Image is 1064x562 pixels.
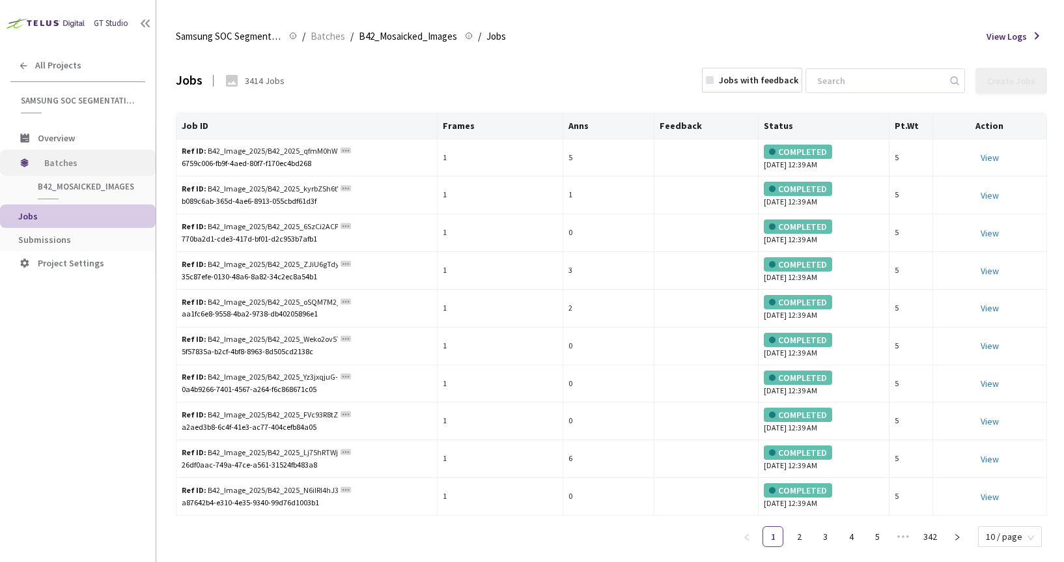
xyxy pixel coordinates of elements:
[182,459,432,471] div: 26df0aac-749a-47ce-a561-31524fb483a8
[182,146,206,156] b: Ref ID:
[44,150,133,176] span: Batches
[719,74,798,87] div: Jobs with feedback
[438,252,563,290] td: 1
[981,152,999,163] a: View
[889,113,933,139] th: Pt.Wt
[182,233,432,246] div: 770ba2d1-cde3-417d-bf01-d2c953b7afb1
[763,527,783,546] a: 1
[889,402,933,440] td: 5
[764,371,832,385] div: COMPLETED
[889,478,933,516] td: 5
[981,227,999,239] a: View
[987,30,1027,43] span: View Logs
[563,252,654,290] td: 3
[438,365,563,403] td: 1
[953,533,961,541] span: right
[563,113,654,139] th: Anns
[841,527,861,546] a: 4
[947,526,968,547] button: right
[764,445,832,460] div: COMPLETED
[182,145,338,158] div: B42_Image_2025/B42_2025_qfmM0hWaT28xmx5yKEVL_Q.jpg
[764,371,884,397] div: [DATE] 12:39 AM
[182,308,432,320] div: aa1fc6e8-9558-4ba2-9738-db40205896e1
[889,139,933,177] td: 5
[654,113,759,139] th: Feedback
[182,183,338,195] div: B42_Image_2025/B42_2025_kyrbZSh6tYaNzTajlV2Xyg.jpg
[438,402,563,440] td: 1
[764,182,832,196] div: COMPLETED
[308,29,348,43] a: Batches
[919,527,941,546] a: 342
[21,95,137,106] span: Samsung SOC Segmentation 2024
[182,259,206,269] b: Ref ID:
[981,453,999,465] a: View
[182,485,338,497] div: B42_Image_2025/B42_2025_N6iIRI4hJ3llxFrFwx9Fqw.jpg
[359,29,457,44] span: B42_Mosaicked_Images
[981,190,999,201] a: View
[889,252,933,290] td: 5
[867,526,888,547] li: 5
[438,139,563,177] td: 1
[438,176,563,214] td: 1
[981,415,999,427] a: View
[182,447,338,459] div: B42_Image_2025/B42_2025_Lj75hRTWj03pAvkuMnPlbg.jpg
[889,214,933,252] td: 5
[563,402,654,440] td: 0
[563,214,654,252] td: 0
[736,526,757,547] button: left
[978,526,1042,542] div: Page Size
[245,74,285,87] div: 3414 Jobs
[38,181,134,192] span: B42_Mosaicked_Images
[764,408,884,434] div: [DATE] 12:39 AM
[981,302,999,314] a: View
[38,132,75,144] span: Overview
[182,384,432,396] div: 0a4b9266-7401-4567-a264-f6c868671c05
[933,113,1047,139] th: Action
[182,259,338,271] div: B42_Image_2025/B42_2025_ZJiU6gTdyxPVM7FDS6ExZA.jpg
[809,69,948,92] input: Search
[182,409,338,421] div: B42_Image_2025/B42_2025_FVc93R8tZDNVFOYw2wMpYg.jpg
[302,29,305,44] li: /
[182,497,432,509] div: a87642b4-e310-4e35-9340-99d76d1003b1
[841,526,861,547] li: 4
[38,257,104,269] span: Project Settings
[981,491,999,503] a: View
[438,290,563,328] td: 1
[759,113,889,139] th: Status
[478,29,481,44] li: /
[919,526,942,547] li: 342
[764,333,884,359] div: [DATE] 12:39 AM
[889,440,933,478] td: 5
[563,139,654,177] td: 5
[563,440,654,478] td: 6
[94,18,128,30] div: GT Studio
[889,290,933,328] td: 5
[182,221,206,231] b: Ref ID:
[743,533,751,541] span: left
[438,113,563,139] th: Frames
[182,296,338,309] div: B42_Image_2025/B42_2025_oSQM7M2_mHjtTsXh7e4ZBQ.jpg
[947,526,968,547] li: Next Page
[182,447,206,457] b: Ref ID:
[182,346,432,358] div: 5f57835a-b2cf-4bf8-8963-8d505cd2138c
[18,234,71,246] span: Submissions
[815,526,835,547] li: 3
[182,421,432,434] div: a2aed3b8-6c4f-41e3-ac77-404cefb84a05
[764,257,884,284] div: [DATE] 12:39 AM
[182,297,206,307] b: Ref ID:
[182,271,432,283] div: 35c87efe-0130-48a6-8a82-34c2ec8a54b1
[182,195,432,208] div: b089c6ab-365d-4ae6-8913-055cbdf61d3f
[893,526,914,547] li: Next 5 Pages
[764,219,832,234] div: COMPLETED
[182,158,432,170] div: 6759c006-fb9f-4aed-80f7-f170ec4bd268
[981,265,999,277] a: View
[764,483,832,498] div: COMPLETED
[764,333,832,347] div: COMPLETED
[789,526,809,547] li: 2
[563,478,654,516] td: 0
[182,371,338,384] div: B42_Image_2025/B42_2025_Yz3jxqjuG-2ULCb0a2eoXA.jpg
[182,410,206,419] b: Ref ID:
[764,145,832,159] div: COMPLETED
[987,76,1035,86] div: Create Jobs
[889,365,933,403] td: 5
